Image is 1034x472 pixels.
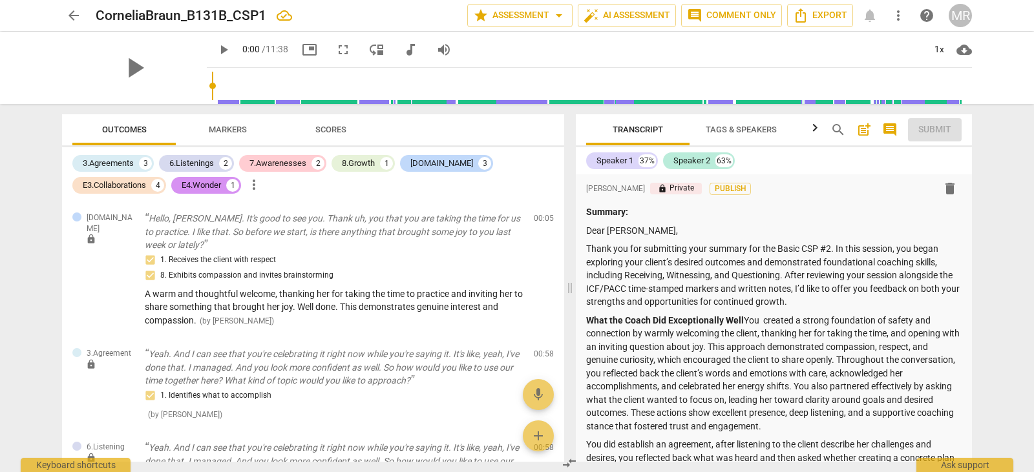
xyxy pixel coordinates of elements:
[467,4,573,27] button: Assessment
[856,122,872,138] span: post_add
[949,4,972,27] button: MR
[436,42,452,57] span: volume_up
[531,428,546,444] span: add
[650,183,702,194] p: Private
[380,157,393,170] div: 1
[531,387,546,402] span: mic
[242,44,260,54] span: 0:00
[715,154,733,167] div: 63%
[880,119,900,140] button: Show/Hide comments
[83,157,134,170] div: 3.Agreements
[302,42,317,57] span: picture_in_picture
[523,379,554,410] button: Add voice note
[578,4,676,27] button: AI Assessment
[830,122,846,138] span: search
[681,4,782,27] button: Comment only
[473,8,489,23] span: star
[66,8,81,23] span: arrow_back
[200,316,274,325] span: ( by [PERSON_NAME] )
[919,8,934,23] span: help
[182,179,221,192] div: E4.Wonder
[596,154,633,167] div: Speaker 1
[562,455,577,471] span: compare_arrows
[21,458,131,472] div: Keyboard shortcuts
[226,179,239,192] div: 1
[882,122,898,138] span: comment
[721,183,740,194] span: Publish
[793,8,847,23] span: Export
[854,119,874,140] button: Add summary
[148,410,222,419] span: ( by [PERSON_NAME] )
[342,157,375,170] div: 8.Growth
[403,42,418,57] span: audiotrack
[658,184,667,193] span: lock
[219,157,232,170] div: 2
[586,314,962,433] p: You created a strong foundation of safety and connection by warmly welcoming the client, thanking...
[83,179,146,192] div: E3.Collaborations
[151,179,164,192] div: 4
[86,453,96,463] span: lock
[534,349,554,360] span: 00:58
[87,212,134,234] span: [DOMAIN_NAME]
[311,157,324,170] div: 2
[586,183,645,194] span: [PERSON_NAME]
[145,347,523,387] p: Yeah. And I can see that you're celebrating it right now while you're saying it. It's like, yeah,...
[942,181,958,196] span: delete
[584,8,670,23] span: AI Assessment
[586,315,744,325] strong: What the Coach Did Exceptionally Well
[298,38,321,61] button: Picture in picture
[86,359,96,369] span: lock
[956,42,972,57] span: cloud_download
[706,125,777,134] span: Tags & Speakers
[673,154,710,167] div: Speaker 2
[87,442,125,453] span: 6.Listening
[86,234,96,244] span: lock
[246,177,262,192] span: more_vert
[891,8,906,23] span: more_vert
[139,157,152,170] div: 3
[710,183,751,195] button: Publish
[332,38,355,61] button: Fullscreen
[365,38,388,61] button: View player as separate pane
[432,38,456,61] button: Volume
[169,157,214,170] div: 6.Listenings
[613,125,663,134] span: Transcript
[787,4,853,27] button: Export
[399,38,422,61] button: Switch to audio player
[473,8,567,23] span: Assessment
[209,125,247,134] span: Markers
[586,207,628,217] strong: Summary:
[335,42,351,57] span: fullscreen
[212,38,235,61] button: Play
[927,39,951,60] div: 1x
[249,157,306,170] div: 7.Awarenesses
[216,42,231,57] span: play_arrow
[478,157,491,170] div: 3
[916,458,1013,472] div: Ask support
[145,212,523,252] p: Hello, [PERSON_NAME]. It's good to see you. Thank uh, you that you are taking the time for us to ...
[102,125,147,134] span: Outcomes
[87,348,131,359] span: 3.Agreement
[369,42,385,57] span: move_down
[828,119,849,140] button: Search
[410,157,473,170] div: [DOMAIN_NAME]
[638,154,656,167] div: 37%
[584,8,599,23] span: auto_fix_high
[551,8,567,23] span: arrow_drop_down
[687,8,776,23] span: Comment only
[277,8,292,23] div: All changes saved
[96,8,266,24] h2: CorneliaBraun_B131B_CSP1
[586,224,962,238] p: Dear [PERSON_NAME],
[523,420,554,451] button: Add outcome
[145,289,523,325] span: A warm and thoughtful welcome, thanking her for taking the time to practice and inviting her to s...
[534,213,554,224] span: 00:05
[915,4,938,27] a: Help
[687,8,702,23] span: comment
[586,242,962,309] p: Thank you for submitting your summary for the Basic CSP #2. In this session, you began exploring ...
[118,51,151,85] span: play_arrow
[262,44,288,54] span: / 11:38
[315,125,346,134] span: Scores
